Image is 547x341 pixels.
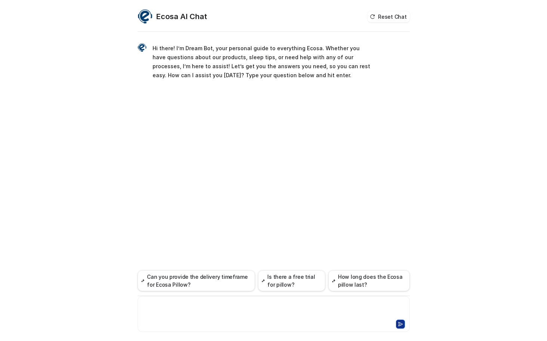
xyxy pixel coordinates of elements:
img: Widget [138,43,147,52]
h2: Ecosa AI Chat [156,11,207,22]
p: Hi there! I’m Dream Bot, your personal guide to everything Ecosa. Whether you have questions abou... [153,44,371,80]
button: Reset Chat [368,11,409,22]
img: Widget [138,9,153,24]
button: Can you provide the delivery timeframe for Ecosa Pillow? [138,270,255,291]
button: Is there a free trial for pillow? [258,270,326,291]
button: How long does the Ecosa pillow last? [328,270,409,291]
